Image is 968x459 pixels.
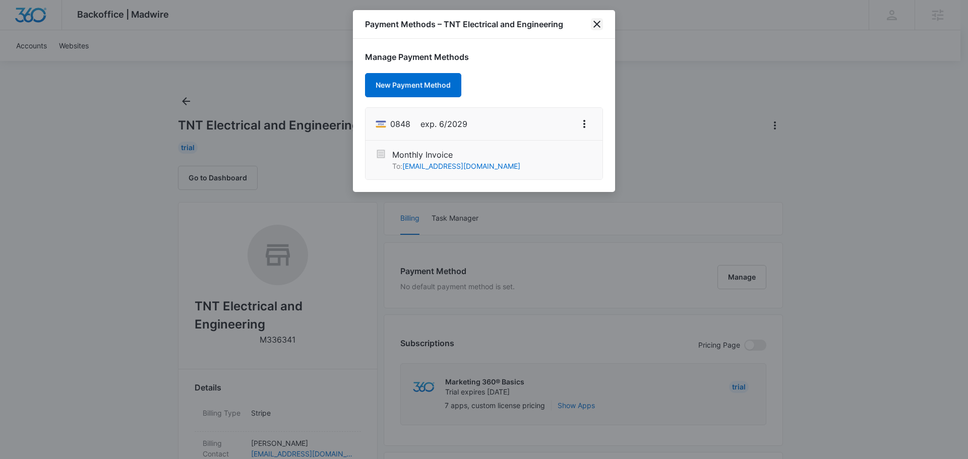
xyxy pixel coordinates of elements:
[591,18,603,30] button: close
[390,118,410,130] span: Visa ending with
[365,51,603,63] h1: Manage Payment Methods
[392,161,520,171] p: To:
[392,149,520,161] p: Monthly Invoice
[576,116,592,132] button: View More
[402,162,520,170] a: [EMAIL_ADDRESS][DOMAIN_NAME]
[420,118,467,130] span: exp. 6/2029
[365,73,461,97] button: New Payment Method
[365,18,563,30] h1: Payment Methods – TNT Electrical and Engineering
